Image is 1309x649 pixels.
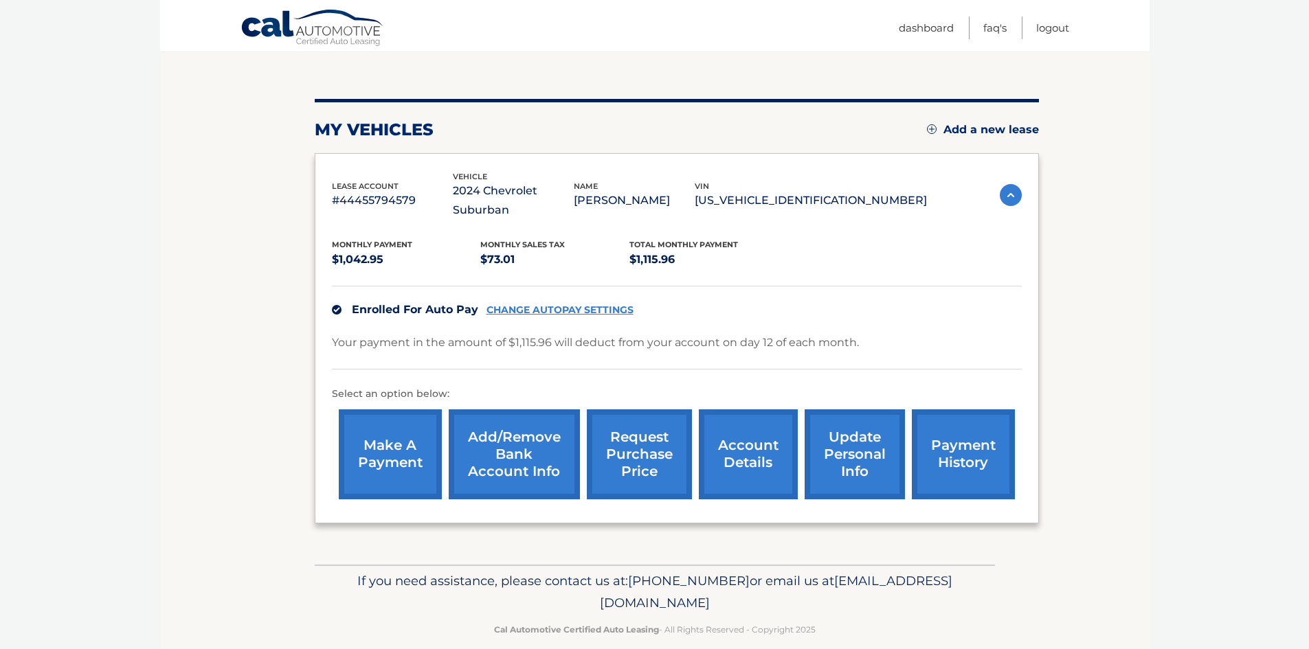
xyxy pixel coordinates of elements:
[695,191,927,210] p: [US_VEHICLE_IDENTIFICATION_NUMBER]
[699,409,798,499] a: account details
[628,573,750,589] span: [PHONE_NUMBER]
[587,409,692,499] a: request purchase price
[332,333,859,352] p: Your payment in the amount of $1,115.96 will deduct from your account on day 12 of each month.
[574,191,695,210] p: [PERSON_NAME]
[574,181,598,191] span: name
[240,9,385,49] a: Cal Automotive
[332,386,1022,402] p: Select an option below:
[927,124,937,134] img: add.svg
[1036,16,1069,39] a: Logout
[332,250,481,269] p: $1,042.95
[629,240,738,249] span: Total Monthly Payment
[983,16,1007,39] a: FAQ's
[315,119,434,140] h2: my vehicles
[339,409,442,499] a: make a payment
[927,123,1039,137] a: Add a new lease
[486,304,634,316] a: CHANGE AUTOPAY SETTINGS
[1000,184,1022,206] img: accordion-active.svg
[332,181,399,191] span: lease account
[805,409,905,499] a: update personal info
[332,240,412,249] span: Monthly Payment
[332,191,453,210] p: #44455794579
[899,16,954,39] a: Dashboard
[912,409,1015,499] a: payment history
[324,570,986,614] p: If you need assistance, please contact us at: or email us at
[352,303,478,316] span: Enrolled For Auto Pay
[494,624,659,635] strong: Cal Automotive Certified Auto Leasing
[629,250,779,269] p: $1,115.96
[480,250,629,269] p: $73.01
[453,172,487,181] span: vehicle
[453,181,574,220] p: 2024 Chevrolet Suburban
[324,622,986,637] p: - All Rights Reserved - Copyright 2025
[480,240,565,249] span: Monthly sales Tax
[332,305,342,315] img: check.svg
[695,181,709,191] span: vin
[449,409,580,499] a: Add/Remove bank account info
